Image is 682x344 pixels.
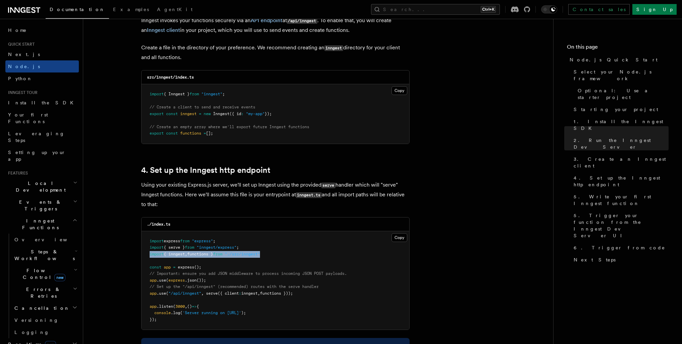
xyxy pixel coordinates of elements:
span: ({ client [218,291,239,296]
span: }); [150,317,157,322]
span: ); [241,310,246,315]
kbd: Ctrl+K [481,6,496,13]
span: 5. Write your first Inngest function [574,193,669,207]
span: express [168,278,185,283]
span: => [192,304,197,309]
span: 3. Create an Inngest client [574,156,669,169]
span: { Inngest } [164,92,190,96]
span: express [164,239,180,243]
span: 1. Install the Inngest SDK [574,118,669,132]
span: Leveraging Steps [8,131,65,143]
span: , [201,291,204,296]
span: Steps & Workflows [12,248,75,262]
button: Search...Ctrl+K [371,4,500,15]
a: Leveraging Steps [5,128,79,146]
span: "./src/inngest" [225,252,260,256]
span: Overview [14,237,84,242]
a: Inngest client [147,27,180,33]
span: // Important: ensure you add JSON middleware to process incoming JSON POST payloads. [150,271,347,276]
span: Home [8,27,27,34]
p: Using your existing Express.js server, we'll set up Inngest using the provided handler which will... [141,180,410,209]
span: Logging [14,330,49,335]
span: .json [185,278,197,283]
span: app [164,265,171,269]
span: ; [222,92,225,96]
span: { serve } [164,245,185,250]
span: "inngest" [201,92,222,96]
span: functions })); [260,291,293,296]
span: from [213,252,222,256]
span: Python [8,76,33,81]
button: Flow Controlnew [12,264,79,283]
span: from [185,245,194,250]
a: Contact sales [568,4,630,15]
span: }); [265,111,272,116]
a: AgentKit [153,2,197,18]
span: AgentKit [157,7,193,12]
span: const [166,111,178,116]
span: serve [206,291,218,296]
code: serve [321,183,335,188]
span: : [239,291,241,296]
span: import [150,245,164,250]
span: "/api/inngest" [168,291,201,296]
span: app [150,291,157,296]
span: .use [157,278,166,283]
span: express [178,265,194,269]
a: Starting your project [571,103,669,115]
span: Errors & Retries [12,286,73,299]
a: 2. Run the Inngest Dev Server [571,134,669,153]
a: 3. Create an Inngest client [571,153,669,172]
a: API endpoint [251,17,282,23]
span: Optional: Use a starter project [578,87,669,101]
span: // Set up the "/api/inngest" (recommended) routes with the serve handler [150,284,319,289]
span: ({ id [229,111,241,116]
span: Documentation [50,7,105,12]
span: "express" [192,239,213,243]
a: Select your Node.js framework [571,66,669,85]
button: Errors & Retries [12,283,79,302]
span: 4. Set up the Inngest http endpoint [574,175,669,188]
button: Cancellation [12,302,79,314]
a: 1. Install the Inngest SDK [571,115,669,134]
a: 4. Set up the Inngest http endpoint [571,172,669,191]
span: Install the SDK [8,100,77,105]
span: Inngest tour [5,90,38,95]
span: Your first Functions [8,112,48,124]
span: ( [166,291,168,296]
span: () [187,304,192,309]
a: Home [5,24,79,36]
span: // Create an empty array where we'll export future Inngest functions [150,125,309,129]
a: Sign Up [632,4,677,15]
span: from [190,92,199,96]
span: Inngest [213,111,229,116]
span: (); [194,265,201,269]
span: Cancellation [12,305,70,311]
span: const [166,131,178,136]
button: Copy [391,233,407,242]
div: Inngest Functions [5,234,79,338]
span: Node.js [8,64,40,69]
span: Events & Triggers [5,199,73,212]
span: , [258,291,260,296]
span: Versioning [14,317,59,323]
span: functions } [187,252,213,256]
a: Setting up your app [5,146,79,165]
code: /api/inngest [287,18,317,24]
span: app [150,304,157,309]
span: .log [171,310,180,315]
h4: On this page [567,43,669,54]
span: ; [237,245,239,250]
span: new [204,111,211,116]
a: Next.js [5,48,79,60]
span: from [180,239,190,243]
span: // Create a client to send and receive events [150,105,255,109]
a: Next Steps [571,254,669,266]
code: inngest [324,45,343,51]
span: ( [166,278,168,283]
span: 5. Trigger your function from the Inngest Dev Server UI [574,212,669,239]
span: Next.js [8,52,40,57]
span: import [150,252,164,256]
p: Create a file in the directory of your preference. We recommend creating an directory for your cl... [141,43,410,62]
span: const [150,265,161,269]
